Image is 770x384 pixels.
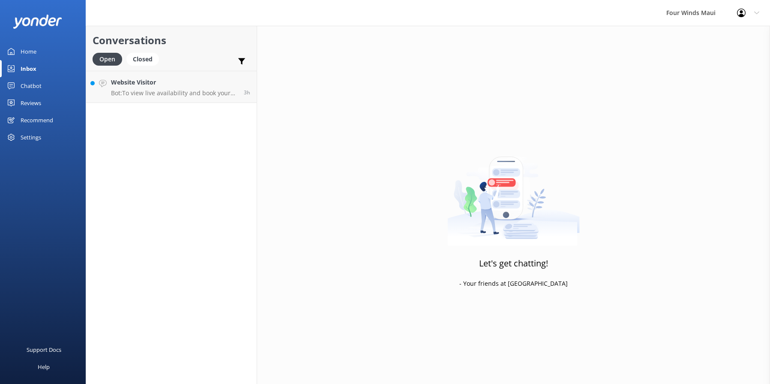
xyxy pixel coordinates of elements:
div: Closed [126,53,159,66]
h4: Website Visitor [111,78,237,87]
a: Website VisitorBot:To view live availability and book your tour, please visit [URL][DOMAIN_NAME].3h [86,71,257,103]
a: Closed [126,54,163,63]
a: Open [93,54,126,63]
img: yonder-white-logo.png [13,15,62,29]
div: Settings [21,129,41,146]
div: Reviews [21,94,41,112]
img: artwork of a man stealing a conversation from at giant smartphone [447,139,580,246]
div: Inbox [21,60,36,77]
div: Open [93,53,122,66]
div: Home [21,43,36,60]
span: Sep 09 2025 08:30am (UTC -10:00) Pacific/Honolulu [244,89,250,96]
div: Recommend [21,112,53,129]
p: Bot: To view live availability and book your tour, please visit [URL][DOMAIN_NAME]. [111,89,237,97]
p: - Your friends at [GEOGRAPHIC_DATA] [459,279,568,288]
div: Support Docs [27,341,61,358]
div: Help [38,358,50,375]
h3: Let's get chatting! [479,257,548,270]
div: Chatbot [21,77,42,94]
h2: Conversations [93,32,250,48]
